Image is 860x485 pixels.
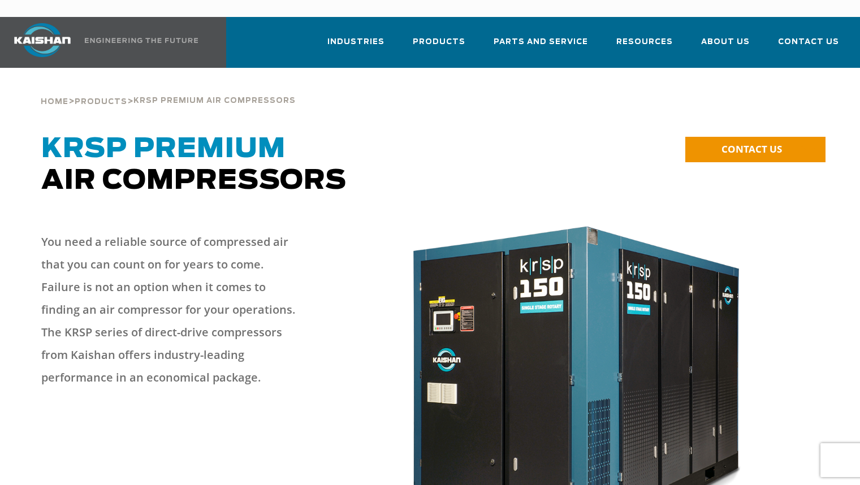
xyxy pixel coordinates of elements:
a: Resources [616,27,673,66]
a: About Us [701,27,750,66]
a: Parts and Service [494,27,588,66]
span: Resources [616,36,673,49]
span: About Us [701,36,750,49]
span: Industries [327,36,384,49]
p: You need a reliable source of compressed air that you can count on for years to come. Failure is ... [41,231,306,389]
span: Air Compressors [41,136,347,194]
span: Parts and Service [494,36,588,49]
a: Contact Us [778,27,839,66]
span: krsp premium air compressors [133,97,296,105]
span: KRSP Premium [41,136,286,163]
a: Home [41,96,68,106]
span: Contact Us [778,36,839,49]
span: Products [75,98,127,106]
a: CONTACT US [685,137,826,162]
a: Industries [327,27,384,66]
img: Engineering the future [85,38,198,43]
span: CONTACT US [721,142,782,155]
span: Home [41,98,68,106]
div: > > [41,68,296,111]
a: Products [413,27,465,66]
span: Products [413,36,465,49]
a: Products [75,96,127,106]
